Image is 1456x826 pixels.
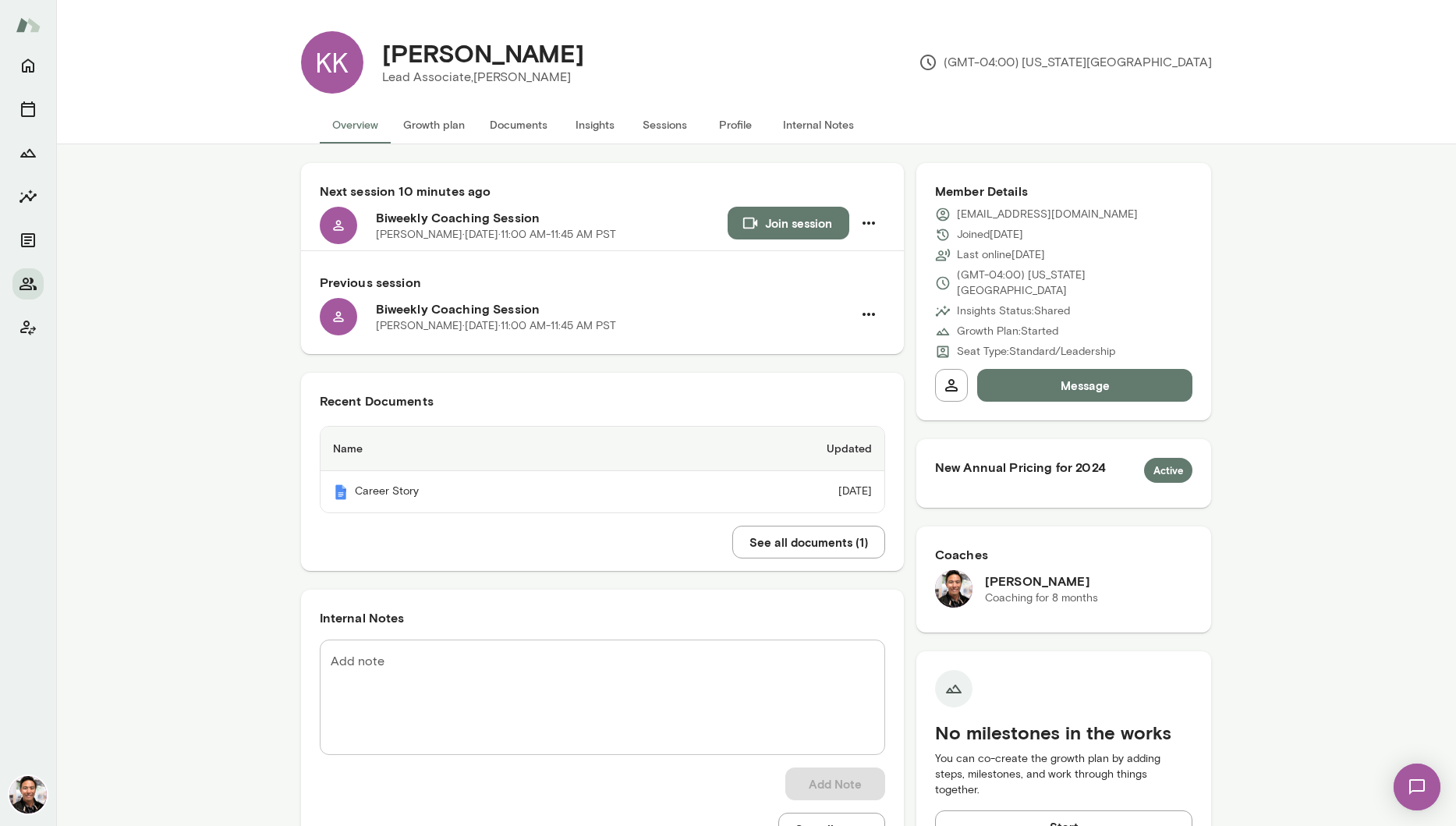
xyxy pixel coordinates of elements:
h6: Internal Notes [320,608,885,627]
button: Overview [320,106,391,144]
button: Growth plan [391,106,477,144]
button: Home [12,50,44,81]
p: [EMAIL_ADDRESS][DOMAIN_NAME] [957,207,1138,222]
button: Documents [477,106,560,144]
p: [PERSON_NAME] · [DATE] · 11:00 AM-11:45 AM PST [376,318,616,334]
p: Last online [DATE] [957,247,1045,263]
h6: New Annual Pricing for 2024 [935,458,1193,483]
h4: [PERSON_NAME] [382,38,584,68]
h6: Biweekly Coaching Session [376,300,852,318]
img: Mento [333,484,349,500]
th: Updated [665,427,884,471]
p: Joined [DATE] [957,227,1023,243]
button: Documents [12,225,44,256]
p: (GMT-04:00) [US_STATE][GEOGRAPHIC_DATA] [919,53,1212,72]
h6: [PERSON_NAME] [985,572,1098,590]
h6: Previous session [320,273,885,292]
p: Seat Type: Standard/Leadership [957,344,1115,360]
p: You can co-create the growth plan by adding steps, milestones, and work through things together. [935,751,1193,798]
button: Sessions [630,106,700,144]
img: Albert Villarde [935,570,972,608]
h5: No milestones in the works [935,720,1193,745]
h6: Coaches [935,545,1193,564]
button: Join session [728,207,849,239]
div: KK [301,31,363,94]
h6: Next session 10 minutes ago [320,182,885,200]
p: Lead Associate, [PERSON_NAME] [382,68,584,87]
button: See all documents (1) [732,526,885,558]
button: Members [12,268,44,300]
span: Active [1144,463,1193,479]
p: Insights Status: Shared [957,303,1070,319]
th: Career Story [321,471,666,512]
td: [DATE] [665,471,884,512]
button: Insights [12,181,44,212]
button: Sessions [12,94,44,125]
th: Name [321,427,666,471]
p: Growth Plan: Started [957,324,1058,339]
img: Albert Villarde [9,776,47,814]
h6: Member Details [935,182,1193,200]
button: Client app [12,312,44,343]
img: Mento [16,10,41,40]
h6: Recent Documents [320,392,885,410]
button: Internal Notes [771,106,866,144]
p: [PERSON_NAME] · [DATE] · 11:00 AM-11:45 AM PST [376,227,616,243]
button: Insights [560,106,630,144]
h6: Biweekly Coaching Session [376,208,728,227]
button: Message [977,369,1193,402]
p: Coaching for 8 months [985,590,1098,606]
p: (GMT-04:00) [US_STATE][GEOGRAPHIC_DATA] [957,268,1193,299]
button: Profile [700,106,771,144]
button: Growth Plan [12,137,44,168]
